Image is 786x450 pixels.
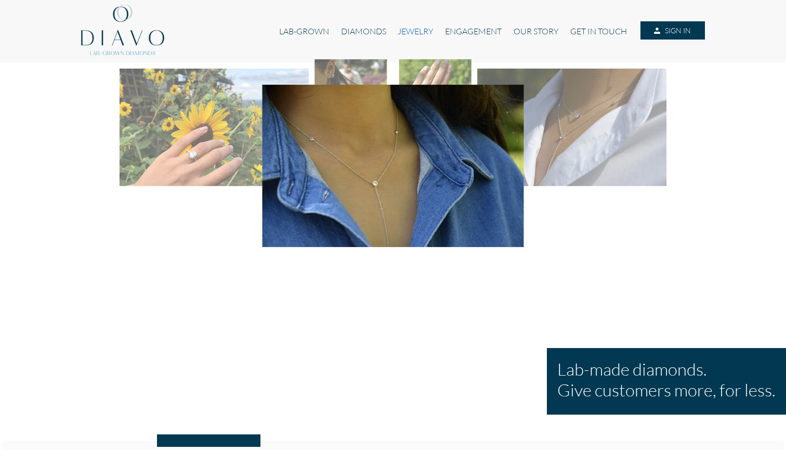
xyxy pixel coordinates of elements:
h1: Lab-made diamonds. Give customers more, for less. [557,358,776,400]
a: LAB-GROWN [273,21,335,41]
img: Diavo Lab-grown diamond necklace [263,85,524,247]
img: Diavo Lab-grown diamond Ring [399,59,471,104]
a: OUR STORY [508,21,565,41]
a: JEWELRY [392,21,439,41]
a: ENGAGEMENT [439,21,507,41]
a: SIGN IN [640,21,705,40]
img: Diavo Lab-grown diamond necklace [477,69,666,186]
img: Diavo Lab-grown diamond ring [120,69,309,186]
img: Diavo Lab-grown diamond earrings [315,59,387,104]
a: DIAMONDS [335,21,392,41]
a: GET IN TOUCH [565,21,633,41]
